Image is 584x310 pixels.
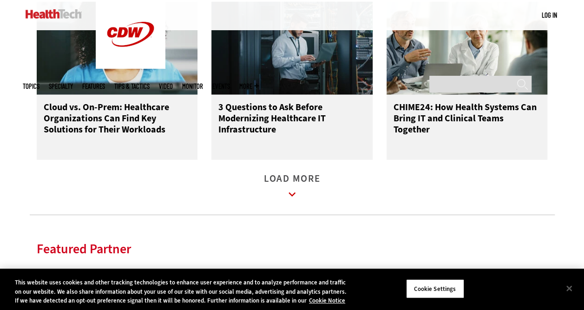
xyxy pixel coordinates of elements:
a: man on laptop in server room 3 Questions to Ask Before Modernizing Healthcare IT Infrastructure [211,2,373,160]
span: More [239,83,259,90]
h3: Cloud vs. On-Prem: Healthcare Organizations Can Find Key Solutions for Their Workloads [44,102,191,139]
div: This website uses cookies and other tracking technologies to enhance user experience and to analy... [15,278,350,305]
a: Video [159,83,173,90]
div: User menu [542,10,557,20]
img: Home [26,9,82,19]
h2: Featured Partner [37,243,548,255]
a: Load More [264,175,321,201]
a: Features [82,83,105,90]
h3: 3 Questions to Ask Before Modernizing Healthcare IT Infrastructure [218,102,366,139]
a: MonITor [182,83,203,90]
a: Tips & Tactics [114,83,150,90]
a: CDW [96,61,165,71]
button: Cookie Settings [406,279,464,298]
a: More information about your privacy [309,297,345,304]
a: Log in [542,11,557,19]
span: Specialty [49,83,73,90]
a: Team of doctors and businessmen having a meeting CHIME24: How Health Systems Can Bring IT and Cli... [387,2,548,160]
h3: CHIME24: How Health Systems Can Bring IT and Clinical Teams Together [394,102,541,139]
button: Close [559,278,579,298]
a: Events [212,83,230,90]
span: Topics [23,83,39,90]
